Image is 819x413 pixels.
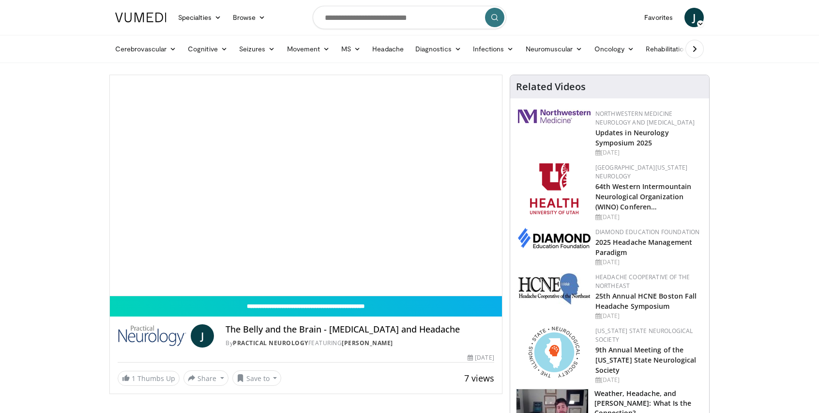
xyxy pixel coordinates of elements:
[595,291,697,311] a: 25th Annual HCNE Boston Fall Headache Symposium
[595,128,669,147] a: Updates in Neurology Symposium 2025
[595,345,697,375] a: 9th Annual Meeting of the [US_STATE] State Neurological Society
[183,370,228,386] button: Share
[118,324,187,348] img: Practical Neurology
[529,327,580,378] img: 71a8b48c-8850-4916-bbdd-e2f3ccf11ef9.png.150x105_q85_autocrop_double_scale_upscale_version-0.2.png
[233,339,308,347] a: Practical Neurology
[191,324,214,348] a: J
[182,39,233,59] a: Cognitive
[342,339,393,347] a: [PERSON_NAME]
[366,39,409,59] a: Headache
[589,39,640,59] a: Oncology
[233,39,281,59] a: Seizures
[467,39,520,59] a: Infections
[132,374,136,383] span: 1
[595,213,701,222] div: [DATE]
[227,8,272,27] a: Browse
[109,39,182,59] a: Cerebrovascular
[520,39,589,59] a: Neuromuscular
[518,228,591,248] img: d0406666-9e5f-4b94-941b-f1257ac5ccaf.png.150x105_q85_autocrop_double_scale_upscale_version-0.2.png
[468,353,494,362] div: [DATE]
[595,312,701,320] div: [DATE]
[530,163,578,214] img: f6362829-b0a3-407d-a044-59546adfd345.png.150x105_q85_autocrop_double_scale_upscale_version-0.2.png
[335,39,366,59] a: MS
[595,258,701,267] div: [DATE]
[226,324,494,335] h4: The Belly and the Brain - [MEDICAL_DATA] and Headache
[640,39,693,59] a: Rehabilitation
[638,8,679,27] a: Favorites
[595,327,693,344] a: [US_STATE] State Neurological Society
[172,8,227,27] a: Specialties
[409,39,467,59] a: Diagnostics
[464,372,494,384] span: 7 views
[115,13,167,22] img: VuMedi Logo
[518,110,591,123] img: 2a462fb6-9365-492a-ac79-3166a6f924d8.png.150x105_q85_autocrop_double_scale_upscale_version-0.2.jpg
[518,273,591,305] img: 6c52f715-17a6-4da1-9b6c-8aaf0ffc109f.jpg.150x105_q85_autocrop_double_scale_upscale_version-0.2.jpg
[595,163,688,180] a: [GEOGRAPHIC_DATA][US_STATE] Neurology
[595,238,692,257] a: 2025 Headache Management Paradigm
[595,228,700,236] a: Diamond Education Foundation
[595,376,701,384] div: [DATE]
[595,110,695,127] a: Northwestern Medicine Neurology and [MEDICAL_DATA]
[110,75,502,296] video-js: Video Player
[595,273,690,290] a: Headache Cooperative of the Northeast
[118,371,180,386] a: 1 Thumbs Up
[516,81,586,93] h4: Related Videos
[281,39,336,59] a: Movement
[595,148,701,157] div: [DATE]
[595,182,692,211] a: 64th Western Intermountain Neurological Organization (WINO) Conferen…
[684,8,704,27] a: J
[232,370,282,386] button: Save to
[313,6,506,29] input: Search topics, interventions
[226,339,494,348] div: By FEATURING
